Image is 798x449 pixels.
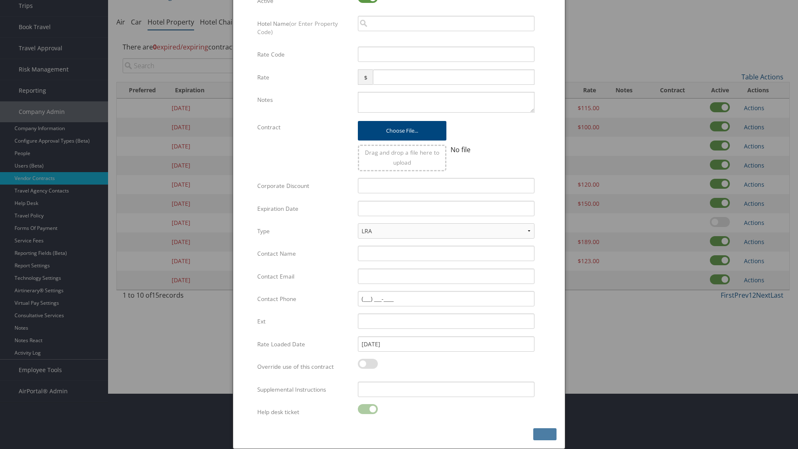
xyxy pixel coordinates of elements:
[257,178,352,194] label: Corporate Discount
[257,404,352,420] label: Help desk ticket
[257,246,352,262] label: Contact Name
[257,223,352,239] label: Type
[257,92,352,108] label: Notes
[257,16,352,40] label: Hotel Name
[365,148,439,166] span: Drag and drop a file here to upload
[358,291,534,306] input: (___) ___-____
[257,20,338,36] span: (or Enter Property Code)
[257,291,352,307] label: Contact Phone
[257,269,352,284] label: Contact Email
[451,145,470,154] span: No file
[257,359,352,375] label: Override use of this contract
[257,336,352,352] label: Rate Loaded Date
[257,119,352,135] label: Contract
[257,382,352,397] label: Supplemental Instructions
[257,69,352,85] label: Rate
[257,47,352,62] label: Rate Code
[257,201,352,217] label: Expiration Date
[358,69,372,85] span: $
[257,313,352,329] label: Ext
